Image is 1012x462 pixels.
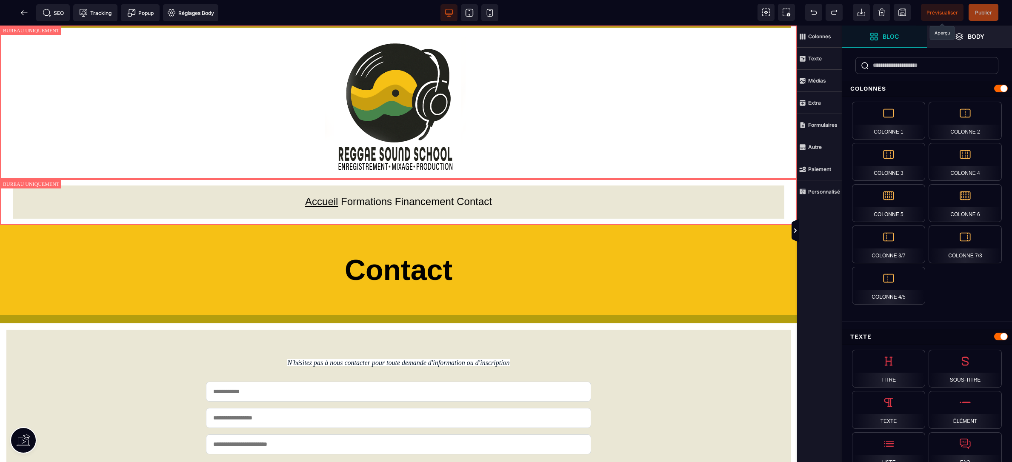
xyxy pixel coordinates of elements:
div: Colonne 7/3 [929,225,1002,263]
span: SEO [43,9,64,17]
img: 4275e03cccdd2596e6c8e3e803fb8e3d_LOGO_REGGAE_SOUND_SCHOOL_2025_.png [325,11,466,152]
em: N'hésitez pas à nous contacter pour toute demande d'information ou d'inscription [287,334,509,341]
span: Médias [797,70,842,92]
span: Formulaires [797,114,842,136]
h1: Contact [13,223,784,266]
div: Colonnes [842,81,1012,97]
div: Colonne 3/7 [852,225,925,263]
strong: Colonnes [808,33,831,40]
span: Ouvrir les calques [927,26,1012,48]
div: Colonne 6 [929,184,1002,222]
div: Sous-titre [929,350,1002,388]
span: Afficher les vues [842,218,850,244]
span: Rétablir [826,4,843,21]
div: Texte [852,391,925,429]
div: Colonne 2 [929,102,1002,140]
span: Favicon [163,4,218,21]
span: Extra [797,92,842,114]
a: Contact [457,170,492,182]
div: Titre [852,350,925,388]
a: Formations [341,170,392,182]
span: Nettoyage [873,4,890,21]
span: Voir les composants [758,4,775,21]
span: Importer [853,4,870,21]
span: Texte [797,48,842,70]
div: Colonne 4 [929,143,1002,181]
div: Texte [842,329,1012,345]
div: Colonne 3 [852,143,925,181]
span: Colonnes [797,26,842,48]
span: Voir bureau [440,4,457,21]
span: Personnalisé [797,180,842,202]
strong: Formulaires [808,122,838,128]
strong: Body [968,33,984,40]
span: Enregistrer [894,4,911,21]
span: Prévisualiser [926,9,958,16]
span: Paiement [797,158,842,180]
span: Publier [975,9,992,16]
a: Accueil [305,170,338,182]
span: Défaire [805,4,822,21]
span: Enregistrer le contenu [969,4,998,21]
div: Colonne 4/5 [852,267,925,305]
strong: Texte [808,55,822,62]
strong: Paiement [808,166,831,172]
span: Retour [16,4,33,21]
span: Code de suivi [73,4,117,21]
div: Élément [929,391,1002,429]
span: Capture d'écran [778,4,795,21]
span: Métadata SEO [36,4,70,21]
span: Aperçu [921,4,963,21]
div: Colonne 1 [852,102,925,140]
span: Tracking [79,9,111,17]
strong: Bloc [883,33,899,40]
div: Colonne 5 [852,184,925,222]
span: Autre [797,136,842,158]
span: Voir mobile [481,4,498,21]
strong: Extra [808,100,821,106]
span: Créer une alerte modale [121,4,160,21]
strong: Médias [808,77,826,84]
span: Voir tablette [461,4,478,21]
a: Financement [395,170,454,182]
strong: Personnalisé [808,188,840,195]
strong: Autre [808,144,822,150]
span: Ouvrir les blocs [842,26,927,48]
span: Popup [127,9,154,17]
span: Réglages Body [167,9,214,17]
